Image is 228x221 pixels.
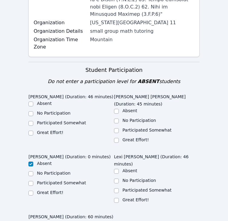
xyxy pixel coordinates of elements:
label: Organization Details [34,28,86,35]
div: [US_STATE][GEOGRAPHIC_DATA] 11 [90,19,194,26]
h3: Student Participation [28,66,200,74]
label: Participated Somewhat [37,180,86,185]
label: No Participation [37,171,70,176]
label: Absent [122,108,137,113]
legend: [PERSON_NAME] (Duration: 0 minutes) [28,151,111,160]
div: Mountain [90,36,194,43]
span: ABSENT [138,79,159,84]
legend: [PERSON_NAME] (Duration: 46 minutes) [28,91,113,100]
label: Absent [37,161,52,166]
label: Organization Time Zone [34,36,86,51]
div: small group math tutoring [90,28,194,35]
label: Organization [34,19,86,26]
label: Participated Somewhat [122,188,171,193]
label: Absent [122,168,137,173]
label: Participated Somewhat [37,120,86,125]
div: Do not enter a participation level for students [28,78,200,85]
label: Great Effort! [37,130,63,135]
legend: [PERSON_NAME] [PERSON_NAME] (Duration: 45 minutes) [114,91,200,108]
label: Absent [37,101,52,106]
label: Great Effort! [122,137,149,142]
label: Great Effort! [122,197,149,202]
legend: [PERSON_NAME] (Duration: 60 minutes) [28,211,113,220]
label: Participated Somewhat [122,128,171,132]
label: Great Effort! [37,190,63,195]
label: No Participation [37,111,70,116]
legend: Lexi [PERSON_NAME] (Duration: 46 minutes) [114,151,200,168]
label: No Participation [122,178,156,183]
label: No Participation [122,118,156,123]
